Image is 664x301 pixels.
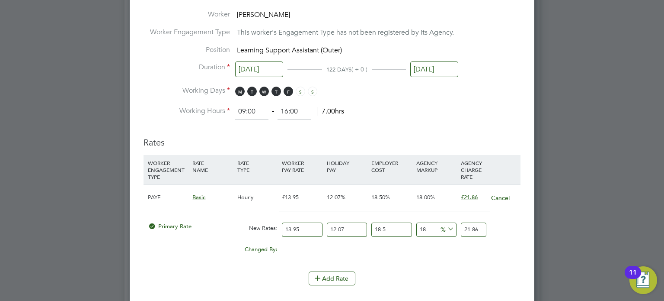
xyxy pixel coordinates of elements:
div: HOLIDAY PAY [325,155,369,178]
input: Select one [235,61,283,78]
span: 18.50% [371,194,390,201]
div: Changed By: [146,241,280,258]
span: This worker's Engagement Type has not been registered by its Agency. [237,28,454,37]
span: [PERSON_NAME] [237,10,290,19]
div: New Rates: [235,220,280,236]
span: Basic [192,194,205,201]
span: 7.00hrs [317,107,344,116]
span: Learning Support Assistant (Outer) [237,46,342,55]
span: S [308,87,317,96]
label: Worker Engagement Type [144,28,230,37]
label: Working Hours [144,107,230,116]
input: 08:00 [235,104,268,120]
span: 18.00% [416,194,435,201]
div: Hourly [235,185,280,210]
button: Cancel [491,194,510,202]
div: RATE TYPE [235,155,280,178]
span: M [235,87,245,96]
div: RATE NAME [190,155,235,178]
button: Add Rate [309,272,355,285]
div: AGENCY CHARGE RATE [459,155,488,184]
div: WORKER PAY RATE [280,155,324,178]
div: EMPLOYER COST [369,155,414,178]
h3: Rates [144,128,520,148]
span: 12.07% [327,194,345,201]
span: T [271,87,281,96]
div: WORKER ENGAGEMENT TYPE [146,155,190,184]
span: % [437,224,455,233]
div: £13.95 [280,185,324,210]
div: PAYE [146,185,190,210]
button: Open Resource Center, 11 new notifications [629,266,657,294]
span: 122 DAYS [326,66,351,73]
div: AGENCY MARKUP [414,155,459,178]
input: Select one [410,61,458,78]
span: F [284,87,293,96]
label: Duration [144,63,230,72]
span: ‐ [270,107,276,116]
span: ( + 0 ) [351,65,367,73]
label: Worker [144,10,230,19]
span: T [247,87,257,96]
span: S [296,87,305,96]
input: 17:00 [278,104,311,120]
span: Primary Rate [148,223,192,230]
div: 11 [629,272,637,284]
span: W [259,87,269,96]
span: £21.86 [461,194,478,201]
label: Position [144,45,230,55]
label: Working Days [144,86,230,95]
